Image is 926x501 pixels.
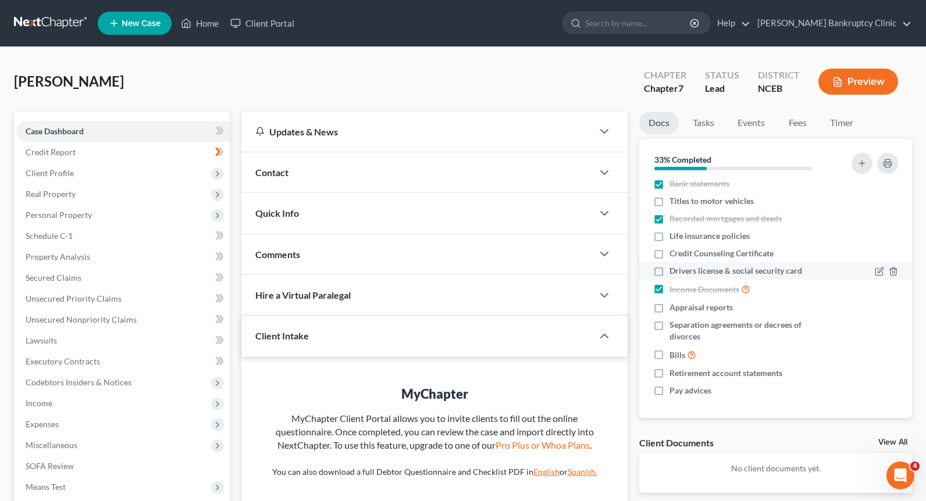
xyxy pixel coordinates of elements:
[14,73,124,90] span: [PERSON_NAME]
[26,252,90,262] span: Property Analysis
[758,69,800,82] div: District
[758,82,800,95] div: NCEB
[26,273,81,282] span: Secured Claims
[16,246,230,267] a: Property Analysis
[669,319,834,342] span: Separation agreements or decrees of divorces
[26,335,57,345] span: Lawsuits
[16,351,230,372] a: Executory Contracts
[255,330,309,341] span: Client Intake
[255,249,300,260] span: Comments
[910,461,920,471] span: 4
[669,367,782,379] span: Retirement account statements
[533,467,560,477] a: English
[568,467,597,477] a: Spanish.
[16,330,230,351] a: Lawsuits
[654,155,711,164] strong: 33% Completed
[26,231,73,241] span: Schedule C-1
[265,385,604,403] div: MyChapter
[818,69,898,95] button: Preview
[225,13,300,34] a: Client Portal
[669,284,739,295] span: Income Documents
[496,439,590,450] a: Pro Plus or Whoa Plans
[705,82,739,95] div: Lead
[255,126,579,138] div: Updates & News
[779,112,816,134] a: Fees
[669,213,782,224] span: Recorded mortgages and deeds
[26,377,131,387] span: Codebtors Insiders & Notices
[26,294,122,303] span: Unsecured Priority Claims
[26,398,52,408] span: Income
[16,267,230,288] a: Secured Claims
[26,461,74,471] span: SOFA Review
[683,112,724,134] a: Tasks
[728,112,774,134] a: Events
[669,230,750,242] span: Life insurance policies
[16,456,230,477] a: SOFA Review
[16,226,230,246] a: Schedule C-1
[678,83,683,94] span: 7
[255,207,299,219] span: Quick Info
[644,69,686,82] div: Chapter
[16,121,230,142] a: Case Dashboard
[878,438,907,446] a: View All
[26,189,76,199] span: Real Property
[16,142,230,163] a: Credit Report
[255,167,289,178] span: Contact
[16,309,230,330] a: Unsecured Nonpriority Claims
[175,13,225,34] a: Home
[26,126,84,136] span: Case Dashboard
[669,248,774,259] span: Credit Counseling Certificate
[26,210,92,220] span: Personal Property
[26,168,74,178] span: Client Profile
[886,461,914,489] iframe: Intercom live chat
[122,19,161,28] span: New Case
[639,436,714,449] div: Client Documents
[26,147,76,157] span: Credit Report
[669,385,711,396] span: Pay advices
[821,112,863,134] a: Timer
[265,466,604,478] p: You can also download a full Debtor Questionnaire and Checklist PDF in or
[26,314,137,324] span: Unsecured Nonpriority Claims
[26,419,59,429] span: Expenses
[26,356,100,366] span: Executory Contracts
[639,112,679,134] a: Docs
[705,69,739,82] div: Status
[585,12,692,34] input: Search by name...
[26,440,77,450] span: Miscellaneous
[255,289,351,300] span: Hire a Virtual Paralegal
[669,195,754,207] span: Titles to motor vehicles
[669,349,685,361] span: Bills
[649,463,903,474] p: No client documents yet.
[644,82,686,95] div: Chapter
[752,13,911,34] a: [PERSON_NAME] Bankruptcy Clinic
[669,178,729,189] span: Bank statements
[26,482,66,492] span: Means Test
[16,288,230,309] a: Unsecured Priority Claims
[711,13,750,34] a: Help
[276,413,594,450] span: MyChapter Client Portal allows you to invite clients to fill out the online questionnaire. Once c...
[669,265,802,277] span: Drivers license & social security card
[669,302,733,313] span: Appraisal reports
